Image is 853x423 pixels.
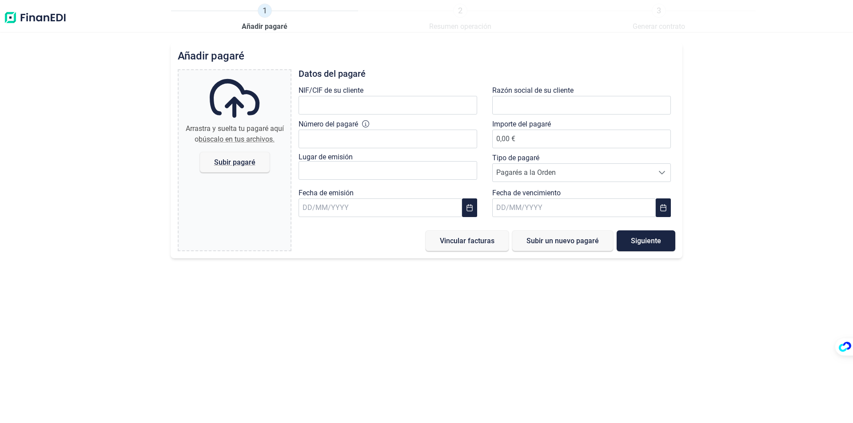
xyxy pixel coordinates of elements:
[214,159,255,166] span: Subir pagaré
[492,188,561,198] label: Fecha de vencimiento
[492,198,656,217] input: DD/MM/YYYY
[242,21,287,32] span: Añadir pagaré
[299,198,462,217] input: DD/MM/YYYY
[299,85,363,96] label: NIF/CIF de su cliente
[656,198,671,217] button: Choose Date
[299,119,358,130] label: Número del pagaré
[182,123,287,145] div: Arrastra y suelta tu pagaré aquí o
[526,237,599,244] span: Subir un nuevo pagaré
[4,4,67,32] img: Logo de aplicación
[492,153,539,163] label: Tipo de pagaré
[426,230,509,251] button: Vincular facturas
[242,4,287,32] a: 1Añadir pagaré
[492,85,574,96] label: Razón social de su cliente
[299,69,675,78] h3: Datos del pagaré
[492,119,551,130] label: Importe del pagaré
[631,237,661,244] span: Siguiente
[617,230,675,251] button: Siguiente
[178,50,675,62] h2: Añadir pagaré
[258,4,272,18] span: 1
[199,135,275,143] span: búscalo en tus archivos.
[440,237,494,244] span: Vincular facturas
[512,230,613,251] button: Subir un nuevo pagaré
[299,188,354,198] label: Fecha de emisión
[299,153,353,161] label: Lugar de emisión
[493,164,654,182] span: Pagarés a la Orden
[462,198,477,217] button: Choose Date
